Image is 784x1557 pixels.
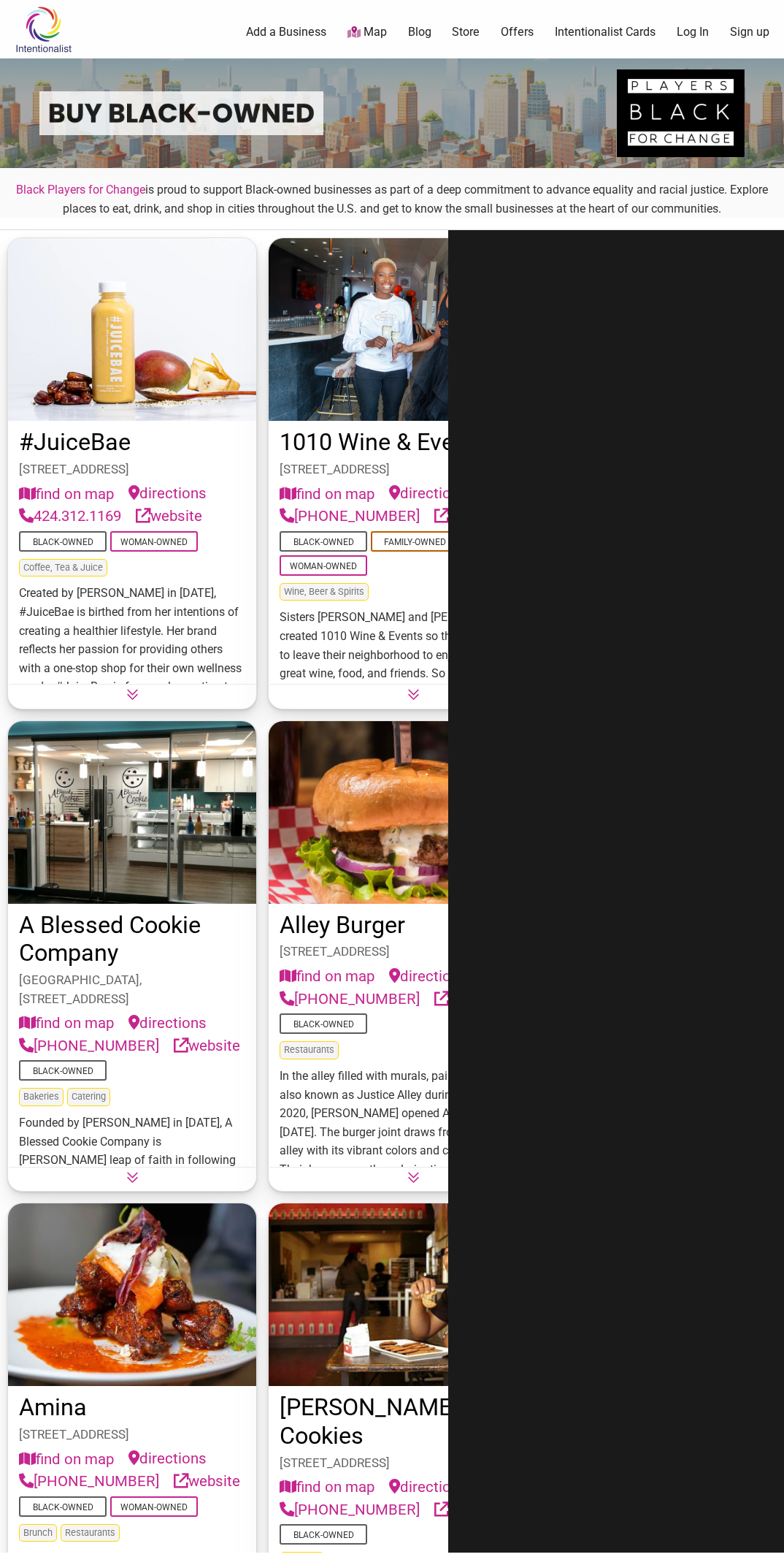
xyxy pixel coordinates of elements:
span: Black-Owned [19,1060,107,1081]
span: Restaurants [280,1041,339,1059]
a: directions [128,1012,207,1035]
span: Bakeries [19,1088,64,1106]
span: Woman-Owned [110,1496,198,1517]
span: Black-Owned [19,531,107,552]
a: Store [452,24,480,40]
a: directions [389,1476,467,1499]
a: [PERSON_NAME]'s Cookies [280,1393,474,1450]
a: [PHONE_NUMBER] [19,1470,159,1493]
a: Alley Burger [280,911,405,939]
a: Map [347,24,387,41]
img: Buy Black-Owned [39,91,323,135]
a: directions [128,1447,207,1470]
span: Black-Owned [19,1496,107,1517]
span: Wine, Beer & Spirits [280,583,369,601]
a: Log In [677,24,709,40]
img: Intentionalist [9,6,78,53]
p: In the alley filled with murals, paintings, and graffiti, also known as Justice Alley during the ... [280,1067,547,1291]
img: 1010 Wine and Events [269,238,558,421]
a: website [174,1470,240,1493]
a: Amina [19,1393,87,1421]
p: is proud to support Black-owned businesses as part of a deep commitment to advance equality and r... [12,180,772,218]
img: Amina Philadelphia The Infatuation [8,1203,256,1386]
button: find on map [280,1476,374,1499]
p: Founded by [PERSON_NAME] in [DATE], A Blessed Cookie Company is [PERSON_NAME] leap of faith in fo... [19,1113,245,1320]
a: website [136,505,202,528]
a: Offers [501,24,534,40]
img: A Blessed Cookie Co [8,721,256,904]
img: Black Players for Change Logo [617,69,745,157]
a: [PHONE_NUMBER] [280,1499,420,1521]
a: Sign up [730,24,769,40]
a: directions [389,482,467,505]
a: A Blessed Cookie Company [19,911,201,967]
a: [PHONE_NUMBER] [19,1035,159,1057]
a: Intentionalist Cards [555,24,656,40]
span: Coffee, Tea & Juice [19,559,107,577]
a: directions [389,965,467,988]
div: [STREET_ADDRESS] [280,460,547,479]
img: anthony's cookies [269,1203,558,1386]
a: 1010 Wine & Events [280,428,488,456]
a: Blog [408,24,431,40]
a: 424.312.1169 [19,505,121,528]
a: [PHONE_NUMBER] [280,505,420,528]
span: Black-Owned [280,1524,367,1545]
img: juicebae LA [8,238,256,421]
a: directions [128,482,207,505]
a: website [434,505,501,528]
a: Black Players for Change [16,183,145,197]
p: Sisters [PERSON_NAME] and [PERSON_NAME] created 1010 Wine & Events so they would not have to leav... [280,608,547,814]
div: [STREET_ADDRESS] [280,1454,547,1473]
a: Add a Business [246,24,326,40]
span: Catering [67,1088,110,1106]
div: [STREET_ADDRESS] [19,1425,245,1444]
div: [STREET_ADDRESS] [280,943,547,962]
a: [PHONE_NUMBER] [280,988,420,1010]
a: website [434,988,501,1010]
button: find on map [280,482,374,505]
a: website [174,1035,240,1057]
span: Brunch [19,1524,57,1542]
button: find on map [19,1447,114,1470]
p: Created by [PERSON_NAME] in [DATE], #JuiceBae is birthed from her intentions of creating a health... [19,584,245,771]
a: website [434,1499,501,1521]
span: Woman-Owned [280,555,367,576]
a: #JuiceBae [19,428,131,456]
button: find on map [280,965,374,988]
span: Black-Owned [280,1013,367,1034]
div: [GEOGRAPHIC_DATA], [STREET_ADDRESS] [19,971,245,1008]
span: Woman-Owned [110,531,198,552]
div: [STREET_ADDRESS] [19,460,245,479]
span: Restaurants [61,1524,120,1542]
button: find on map [19,1012,114,1035]
button: find on map [19,482,114,505]
span: Black-Owned [280,531,367,552]
span: Family-Owned [371,531,458,552]
img: Alley Burger [269,721,558,904]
